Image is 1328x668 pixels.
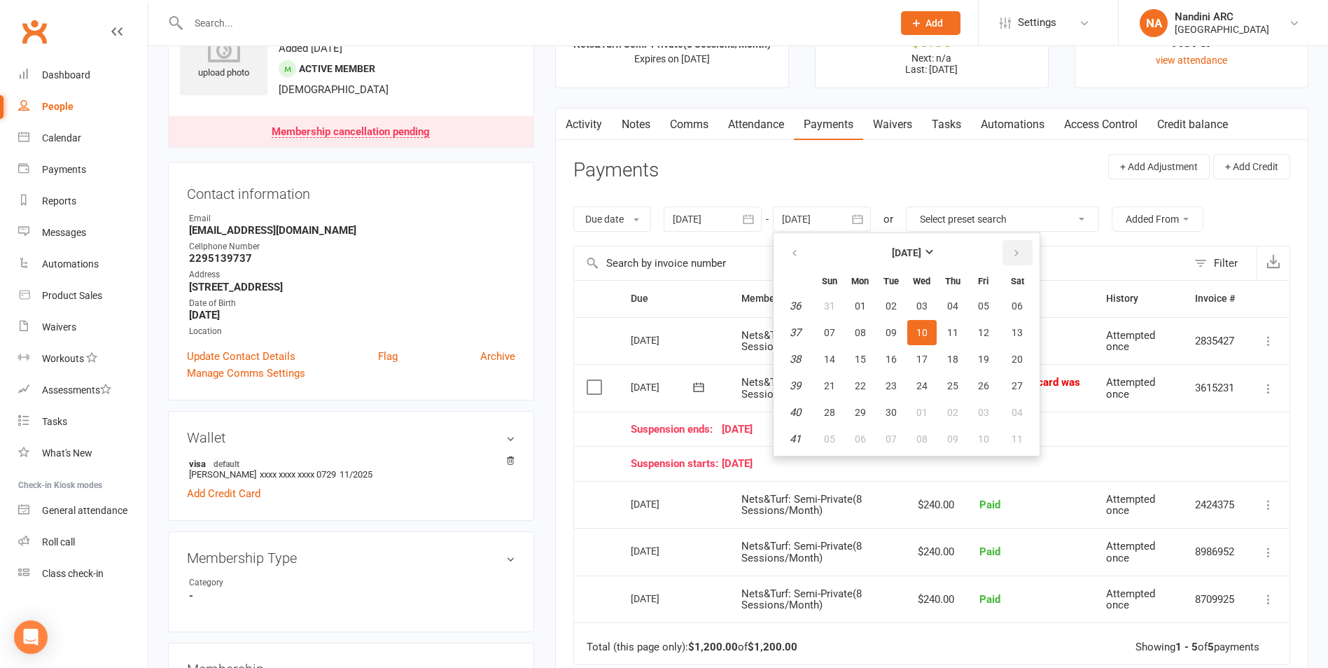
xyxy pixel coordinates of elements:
button: 26 [969,373,998,398]
div: Messages [42,227,86,238]
input: Search by invoice number [574,246,1187,280]
div: Dashboard [42,69,90,81]
a: Automations [971,109,1054,141]
strong: 2295139737 [189,252,515,265]
div: [DATE] [631,493,695,515]
button: 08 [907,426,937,452]
span: 04 [947,300,958,312]
a: Tasks [922,109,971,141]
span: 24 [916,380,928,391]
span: Nets&Turf: Semi-Private(8 Sessions/Month) [741,329,862,354]
button: 07 [876,426,906,452]
span: Nets&Turf: Semi-Private(8 Sessions/Month) [741,376,862,401]
small: Saturday [1011,276,1024,286]
button: 15 [846,347,875,372]
a: Clubworx [17,14,52,49]
span: Attempted once [1106,493,1155,517]
a: General attendance kiosk mode [18,495,148,527]
small: Thursday [945,276,960,286]
span: 30 [886,407,897,418]
button: 05 [969,293,998,319]
span: 06 [1012,300,1023,312]
button: 19 [969,347,998,372]
strong: [EMAIL_ADDRESS][DOMAIN_NAME] [189,224,515,237]
button: 04 [1000,400,1035,425]
button: 09 [876,320,906,345]
em: 38 [790,353,801,366]
span: 28 [824,407,835,418]
button: + Add Credit [1213,154,1290,179]
a: Add Credit Card [187,485,260,502]
div: Class check-in [42,568,104,579]
th: Invoice # [1182,281,1247,316]
h3: Payments [573,160,659,181]
button: 02 [876,293,906,319]
button: 01 [907,400,937,425]
span: 09 [886,327,897,338]
a: Messages [18,217,148,249]
button: 23 [876,373,906,398]
span: 14 [824,354,835,365]
button: 14 [815,347,844,372]
span: [DEMOGRAPHIC_DATA] [279,83,389,96]
span: Add [925,18,943,29]
div: [DATE] [631,458,1235,470]
a: Waivers [863,109,922,141]
em: 39 [790,380,801,392]
button: 30 [876,400,906,425]
span: 06 [855,433,866,445]
div: Reports [42,195,76,207]
div: upload photo [180,34,267,81]
div: People [42,101,74,112]
strong: [STREET_ADDRESS] [189,281,515,293]
div: NA [1140,9,1168,37]
span: 03 [978,407,989,418]
small: Sunday [822,276,837,286]
div: [DATE] [631,540,695,562]
span: 27 [1012,380,1023,391]
button: Added From [1112,207,1203,232]
a: Dashboard [18,60,148,91]
span: Active member [299,63,375,74]
a: Waivers [18,312,148,343]
strong: visa [189,458,508,469]
a: Tasks [18,406,148,438]
div: Nandini ARC [1175,11,1269,23]
span: xxxx xxxx xxxx 0729 [260,469,336,480]
div: Total (this page only): of [587,641,797,653]
small: Monday [851,276,869,286]
small: Friday [978,276,988,286]
div: [DATE] [631,587,695,609]
span: 18 [947,354,958,365]
a: People [18,91,148,123]
h3: Contact information [187,181,515,202]
strong: 5 [1208,641,1214,653]
span: 05 [824,433,835,445]
span: 02 [886,300,897,312]
strong: [DATE] [892,247,921,258]
td: $240.00 [905,576,967,623]
a: Notes [612,109,660,141]
button: 11 [1000,426,1035,452]
em: 40 [790,406,801,419]
span: Attempted once [1106,329,1155,354]
span: 07 [886,433,897,445]
button: 16 [876,347,906,372]
button: 03 [969,400,998,425]
span: Attempted once [1106,587,1155,612]
button: 28 [815,400,844,425]
span: Nets&Turf: Semi-Private(8 Sessions/Month) [741,587,862,612]
button: 02 [938,400,967,425]
a: Payments [794,109,863,141]
span: Settings [1018,7,1056,39]
span: 16 [886,354,897,365]
span: 31 [824,300,835,312]
span: 01 [916,407,928,418]
td: $240.00 [905,481,967,529]
span: 19 [978,354,989,365]
a: Update Contact Details [187,348,295,365]
button: 22 [846,373,875,398]
div: or [883,211,893,228]
div: Category [189,576,305,590]
span: 09 [947,433,958,445]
